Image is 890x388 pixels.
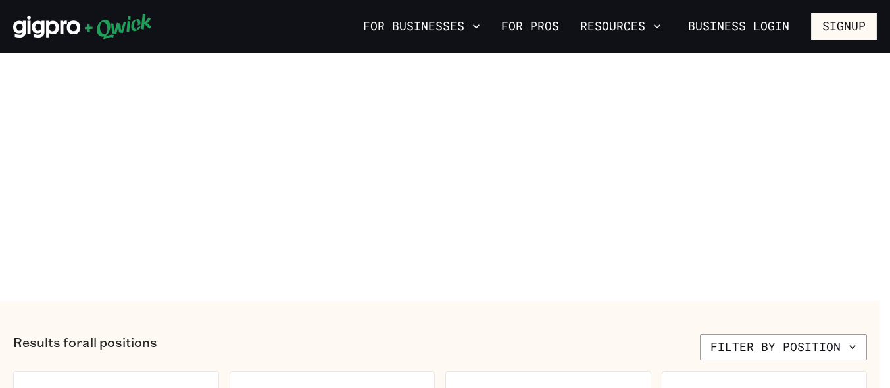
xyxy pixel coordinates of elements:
a: Business Login [677,13,801,40]
button: Resources [575,15,666,38]
p: Results for all positions [13,334,157,360]
button: Filter by position [700,334,867,360]
button: Signup [811,13,877,40]
button: For Businesses [358,15,485,38]
a: For Pros [496,15,564,38]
